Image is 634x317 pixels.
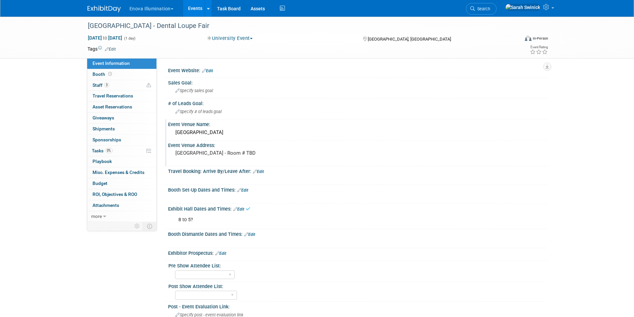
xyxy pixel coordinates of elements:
[168,66,547,74] div: Event Website:
[168,119,547,128] div: Event Venue Name:
[168,281,544,290] div: Post Show Attendee List:
[92,148,112,153] span: Tasks
[93,181,107,186] span: Budget
[105,47,116,52] a: Edit
[168,302,547,310] div: Post - Event Evaluation Link:
[530,46,548,49] div: Event Rating
[244,232,255,237] a: Edit
[93,104,132,109] span: Asset Reservations
[87,69,156,80] a: Booth
[93,159,112,164] span: Playbook
[87,102,156,112] a: Asset Reservations
[233,207,244,212] a: Edit
[168,261,544,269] div: Pre Show Attendee List:
[173,127,542,138] div: [GEOGRAPHIC_DATA]
[87,113,156,123] a: Giveaways
[87,156,156,167] a: Playbook
[174,213,474,227] div: 8 to 5?
[123,36,135,41] span: (1 day)
[93,61,130,66] span: Event Information
[87,178,156,189] a: Budget
[168,229,547,238] div: Booth Dismantle Dates and Times:
[104,82,109,87] span: 3
[143,222,156,231] td: Toggle Event Tabs
[105,148,112,153] span: 0%
[215,251,226,256] a: Edit
[175,88,213,93] span: Specify sales goal
[168,204,547,213] div: Exhibit Hall Dates and Times:
[87,189,156,200] a: ROI, Objectives & ROO
[87,135,156,145] a: Sponsorships
[87,124,156,134] a: Shipments
[253,169,264,174] a: Edit
[87,146,156,156] a: Tasks0%
[532,36,548,41] div: In-Person
[475,6,490,11] span: Search
[107,72,113,77] span: Booth not reserved yet
[205,35,255,42] button: University Event
[168,98,547,107] div: # of Leads Goal:
[86,20,509,32] div: [GEOGRAPHIC_DATA] - Dental Loupe Fair
[87,167,156,178] a: Misc. Expenses & Credits
[87,80,156,91] a: Staff3
[93,126,115,131] span: Shipments
[202,69,213,73] a: Edit
[93,192,137,197] span: ROI, Objectives & ROO
[88,35,122,41] span: [DATE] [DATE]
[87,91,156,101] a: Travel Reservations
[525,36,531,41] img: Format-Inperson.png
[93,72,113,77] span: Booth
[146,82,151,88] span: Potential Scheduling Conflict -- at least one attendee is tagged in another overlapping event.
[88,6,121,12] img: ExhibitDay
[168,140,547,149] div: Event Venue Address:
[175,109,222,114] span: Specify # of leads goal
[91,214,102,219] span: more
[87,200,156,211] a: Attachments
[505,4,540,11] img: Sarah Swinick
[93,93,133,98] span: Travel Reservations
[175,150,318,156] pre: [GEOGRAPHIC_DATA] - Room # TBD
[88,46,116,52] td: Tags
[368,37,451,42] span: [GEOGRAPHIC_DATA], [GEOGRAPHIC_DATA]
[93,203,119,208] span: Attachments
[168,78,547,86] div: Sales Goal:
[168,248,547,257] div: Exhibitor Prospectus:
[237,188,248,193] a: Edit
[168,185,547,194] div: Booth Set-Up Dates and Times:
[93,82,109,88] span: Staff
[87,58,156,69] a: Event Information
[168,166,547,175] div: Travel Booking: Arrive By/Leave After:
[93,115,114,120] span: Giveaways
[93,137,121,142] span: Sponsorships
[87,211,156,222] a: more
[131,222,143,231] td: Personalize Event Tab Strip
[480,35,548,45] div: Event Format
[93,170,144,175] span: Misc. Expenses & Credits
[466,3,497,15] a: Search
[102,35,108,41] span: to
